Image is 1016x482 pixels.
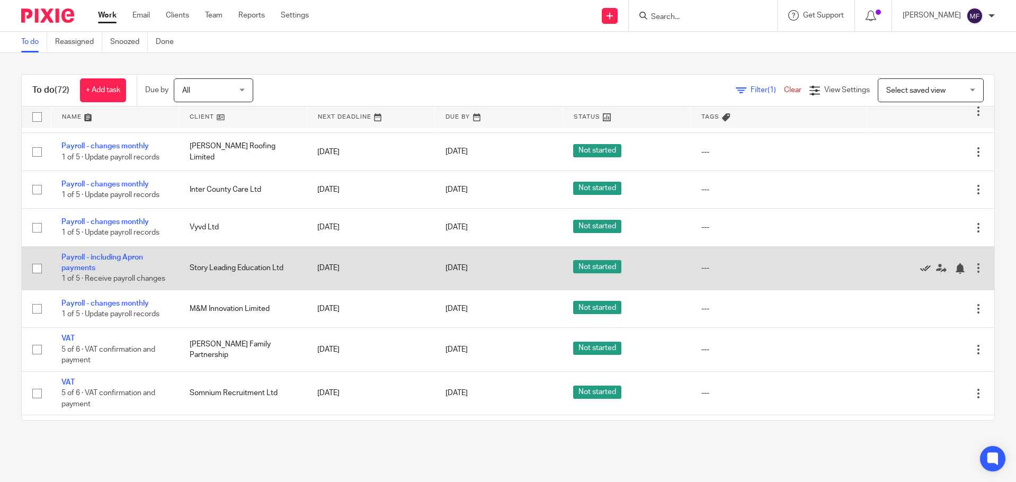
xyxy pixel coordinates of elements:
[179,209,307,246] td: Vyvd Ltd
[179,328,307,371] td: [PERSON_NAME] Family Partnership
[573,220,621,233] span: Not started
[281,10,309,21] a: Settings
[61,346,155,364] span: 5 of 6 · VAT confirmation and payment
[98,10,117,21] a: Work
[701,304,855,314] div: ---
[701,222,855,233] div: ---
[61,218,149,226] a: Payroll - changes monthly
[573,144,621,157] span: Not started
[55,32,102,52] a: Reassigned
[61,191,159,199] span: 1 of 5 · Update payroll records
[573,182,621,195] span: Not started
[307,209,435,246] td: [DATE]
[32,85,69,96] h1: To do
[701,147,855,157] div: ---
[307,171,435,208] td: [DATE]
[238,10,265,21] a: Reports
[80,78,126,102] a: + Add task
[61,181,149,188] a: Payroll - changes monthly
[573,301,621,314] span: Not started
[650,13,745,22] input: Search
[132,10,150,21] a: Email
[179,133,307,171] td: [PERSON_NAME] Roofing Limited
[445,186,468,193] span: [DATE]
[573,386,621,399] span: Not started
[445,148,468,156] span: [DATE]
[61,142,149,150] a: Payroll - changes monthly
[61,254,143,272] a: Payroll - including Apron payments
[61,300,149,307] a: Payroll - changes monthly
[445,390,468,397] span: [DATE]
[803,12,844,19] span: Get Support
[920,263,936,273] a: Mark as done
[21,32,47,52] a: To do
[179,371,307,415] td: Somnium Recruitment Ltd
[701,263,855,273] div: ---
[445,346,468,353] span: [DATE]
[179,415,307,459] td: [PERSON_NAME] Roofing Limited
[768,86,776,94] span: (1)
[701,388,855,398] div: ---
[61,154,159,161] span: 1 of 5 · Update payroll records
[61,335,75,342] a: VAT
[156,32,182,52] a: Done
[179,171,307,208] td: Inter County Care Ltd
[701,114,719,120] span: Tags
[21,8,74,23] img: Pixie
[445,305,468,313] span: [DATE]
[145,85,168,95] p: Due by
[784,86,801,94] a: Clear
[966,7,983,24] img: svg%3E
[445,224,468,231] span: [DATE]
[205,10,222,21] a: Team
[751,86,784,94] span: Filter
[61,310,159,318] span: 1 of 5 · Update payroll records
[55,86,69,94] span: (72)
[445,264,468,272] span: [DATE]
[307,415,435,459] td: [DATE]
[307,133,435,171] td: [DATE]
[307,371,435,415] td: [DATE]
[307,290,435,327] td: [DATE]
[61,379,75,386] a: VAT
[61,229,159,237] span: 1 of 5 · Update payroll records
[307,246,435,290] td: [DATE]
[110,32,148,52] a: Snoozed
[903,10,961,21] p: [PERSON_NAME]
[886,87,946,94] span: Select saved view
[701,184,855,195] div: ---
[61,389,155,408] span: 5 of 6 · VAT confirmation and payment
[166,10,189,21] a: Clients
[824,86,870,94] span: View Settings
[179,290,307,327] td: M&M Innovation Limited
[701,344,855,355] div: ---
[573,342,621,355] span: Not started
[182,87,190,94] span: All
[307,328,435,371] td: [DATE]
[179,246,307,290] td: Story Leading Education Ltd
[573,260,621,273] span: Not started
[61,275,165,283] span: 1 of 5 · Receive payroll changes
